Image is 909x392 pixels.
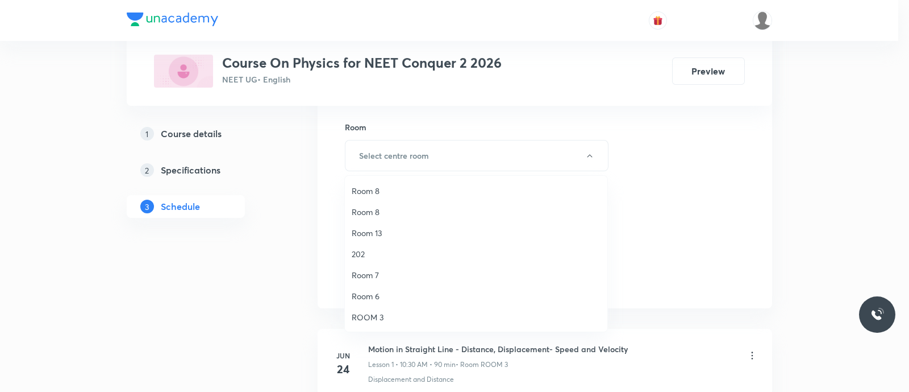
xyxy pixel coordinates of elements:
span: Room 13 [352,227,601,239]
span: ROOM 3 [352,311,601,323]
span: Room 7 [352,269,601,281]
span: 202 [352,248,601,260]
span: Room 8 [352,185,601,197]
span: Room 8 [352,206,601,218]
span: Room 6 [352,290,601,302]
